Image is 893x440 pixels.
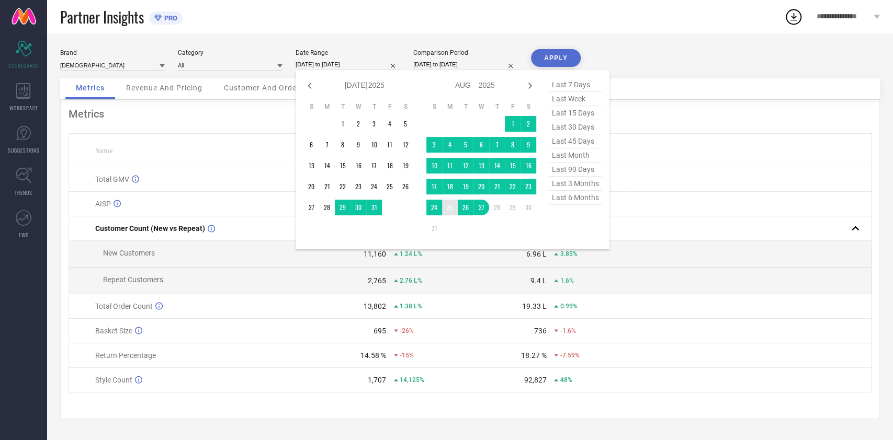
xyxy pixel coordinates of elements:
span: 14,125% [400,376,424,384]
td: Sun Aug 17 2025 [426,179,442,194]
td: Thu Aug 07 2025 [489,137,505,153]
td: Wed Jul 30 2025 [351,200,366,215]
td: Wed Aug 27 2025 [473,200,489,215]
td: Tue Aug 19 2025 [458,179,473,194]
span: last month [549,148,602,163]
div: 92,827 [524,376,546,384]
div: Category [178,49,282,56]
div: 19.33 L [522,302,546,310]
td: Mon Jul 14 2025 [319,158,335,173]
td: Tue Aug 26 2025 [458,200,473,215]
td: Mon Aug 25 2025 [442,200,458,215]
span: Return Percentage [95,351,156,360]
th: Monday [442,102,458,111]
td: Sun Jul 20 2025 [303,179,319,194]
div: 6.96 L [526,250,546,258]
td: Fri Aug 22 2025 [505,179,521,194]
span: last 15 days [549,106,602,120]
span: SUGGESTIONS [8,146,40,154]
td: Sat Jul 12 2025 [398,137,413,153]
td: Sat Aug 09 2025 [521,137,536,153]
th: Friday [382,102,398,111]
span: Metrics [76,84,105,92]
span: last 6 months [549,191,602,205]
div: Open download list [784,7,803,26]
td: Mon Jul 28 2025 [319,200,335,215]
span: last week [549,92,602,106]
span: Customer Count (New vs Repeat) [95,224,205,233]
span: New Customers [103,249,155,257]
div: Metrics [69,108,872,120]
span: -1.6% [560,327,575,334]
div: 11,160 [364,250,386,258]
td: Fri Aug 15 2025 [505,158,521,173]
div: Date Range [296,49,400,56]
th: Monday [319,102,335,111]
td: Sun Aug 03 2025 [426,137,442,153]
td: Sun Aug 10 2025 [426,158,442,173]
span: SCORECARDS [8,62,39,70]
td: Wed Aug 20 2025 [473,179,489,194]
td: Thu Jul 03 2025 [366,116,382,132]
span: Partner Insights [60,6,144,28]
span: -7.59% [560,352,579,359]
span: -26% [400,327,414,334]
td: Sun Jul 13 2025 [303,158,319,173]
td: Fri Jul 11 2025 [382,137,398,153]
input: Select comparison period [413,59,518,70]
td: Thu Jul 17 2025 [366,158,382,173]
td: Tue Jul 22 2025 [335,179,351,194]
div: 13,802 [364,302,386,310]
td: Tue Jul 29 2025 [335,200,351,215]
td: Tue Jul 01 2025 [335,116,351,132]
td: Fri Aug 29 2025 [505,200,521,215]
td: Sat Jul 05 2025 [398,116,413,132]
td: Wed Jul 09 2025 [351,137,366,153]
td: Fri Jul 04 2025 [382,116,398,132]
span: 2.76 L% [400,277,422,284]
span: Total Order Count [95,302,153,310]
td: Sat Aug 16 2025 [521,158,536,173]
span: 3.85% [560,250,577,258]
th: Saturday [398,102,413,111]
td: Thu Aug 21 2025 [489,179,505,194]
span: last 90 days [549,163,602,177]
th: Tuesday [335,102,351,111]
td: Sat Aug 30 2025 [521,200,536,215]
span: Basket Size [95,327,132,335]
span: 1.38 L% [400,303,422,310]
td: Thu Jul 31 2025 [366,200,382,215]
td: Tue Aug 12 2025 [458,158,473,173]
td: Wed Jul 23 2025 [351,179,366,194]
td: Wed Aug 06 2025 [473,137,489,153]
input: Select date range [296,59,400,70]
span: PRO [162,14,177,22]
span: AISP [95,200,111,208]
td: Tue Aug 05 2025 [458,137,473,153]
div: Brand [60,49,165,56]
th: Friday [505,102,521,111]
div: 9.4 L [530,276,546,285]
span: last 30 days [549,120,602,134]
td: Sat Jul 26 2025 [398,179,413,194]
td: Wed Jul 16 2025 [351,158,366,173]
span: 48% [560,376,572,384]
div: Previous month [303,79,316,92]
th: Sunday [303,102,319,111]
th: Wednesday [473,102,489,111]
td: Sat Aug 23 2025 [521,179,536,194]
span: Customer And Orders [224,84,304,92]
td: Mon Aug 18 2025 [442,179,458,194]
span: Name [95,147,112,155]
td: Thu Jul 10 2025 [366,137,382,153]
td: Wed Jul 02 2025 [351,116,366,132]
span: Total GMV [95,175,129,183]
td: Tue Jul 08 2025 [335,137,351,153]
td: Sat Aug 02 2025 [521,116,536,132]
th: Thursday [366,102,382,111]
td: Mon Jul 21 2025 [319,179,335,194]
div: Next month [524,79,536,92]
td: Sun Aug 24 2025 [426,200,442,215]
div: 18.27 % [521,351,546,360]
span: Revenue And Pricing [126,84,202,92]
